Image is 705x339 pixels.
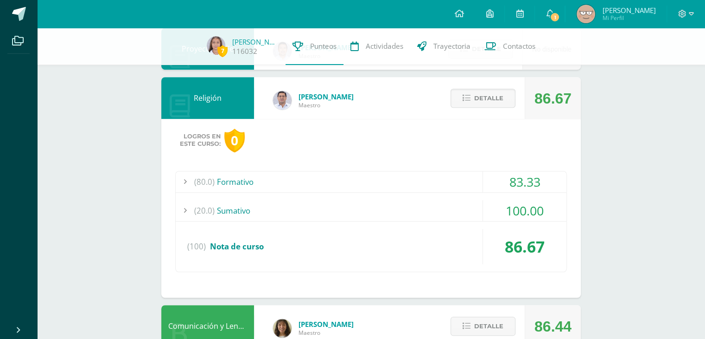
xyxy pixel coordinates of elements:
span: Actividades [366,41,403,51]
span: Contactos [503,41,535,51]
span: Detalle [474,90,503,107]
span: (100) [187,229,206,264]
span: Logros en este curso: [180,133,221,148]
img: 28dd4e63c3518b6e25859966076f847b.png [207,36,225,55]
button: Detalle [451,317,515,336]
a: [PERSON_NAME] [232,37,279,46]
div: Formativo [176,171,566,192]
span: Detalle [474,318,503,335]
div: Religión [161,77,254,119]
a: Actividades [343,28,410,65]
img: 1d0ca742f2febfec89986c8588b009e1.png [577,5,595,23]
a: Punteos [286,28,343,65]
div: 86.67 [534,78,572,119]
span: Trayectoria [433,41,470,51]
div: 86.67 [483,229,566,264]
span: (80.0) [194,171,215,192]
div: 83.33 [483,171,566,192]
span: 1 [550,12,560,22]
a: Contactos [477,28,542,65]
span: [PERSON_NAME] [602,6,655,15]
span: Maestro [299,101,354,109]
span: Maestro [299,329,354,337]
div: 100.00 [483,200,566,221]
img: 15aaa72b904403ebb7ec886ca542c491.png [273,91,292,110]
div: Sumativo [176,200,566,221]
span: 7 [217,45,228,57]
img: af981c19ab41a8c8c613cbb3e42ee0ac.png [273,319,292,338]
button: Detalle [451,89,515,108]
a: 116032 [232,46,257,56]
span: [PERSON_NAME] [299,92,354,101]
span: Nota de curso [210,241,264,252]
span: (20.0) [194,200,215,221]
a: Trayectoria [410,28,477,65]
span: Punteos [310,41,337,51]
span: [PERSON_NAME] [299,319,354,329]
span: Mi Perfil [602,14,655,22]
div: 0 [224,129,245,152]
